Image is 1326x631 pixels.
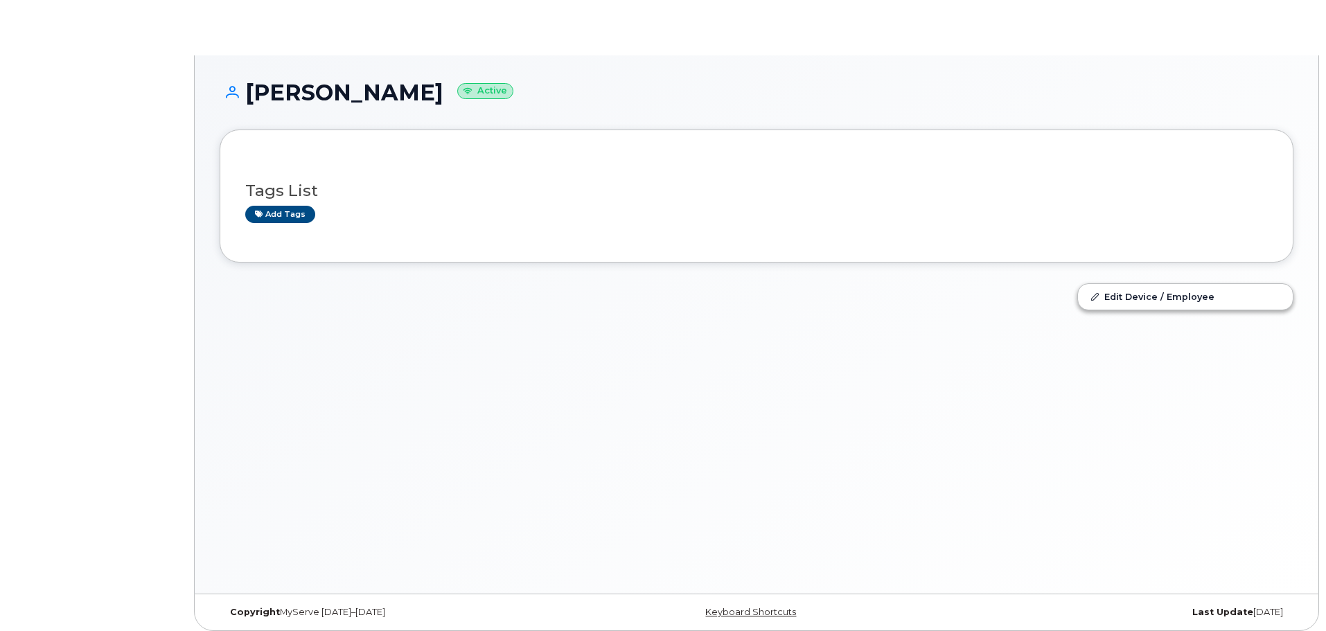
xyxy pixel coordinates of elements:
[220,80,1293,105] h1: [PERSON_NAME]
[705,607,796,617] a: Keyboard Shortcuts
[935,607,1293,618] div: [DATE]
[457,83,513,99] small: Active
[245,206,315,223] a: Add tags
[245,182,1268,199] h3: Tags List
[220,607,578,618] div: MyServe [DATE]–[DATE]
[1192,607,1253,617] strong: Last Update
[1078,284,1293,309] a: Edit Device / Employee
[230,607,280,617] strong: Copyright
